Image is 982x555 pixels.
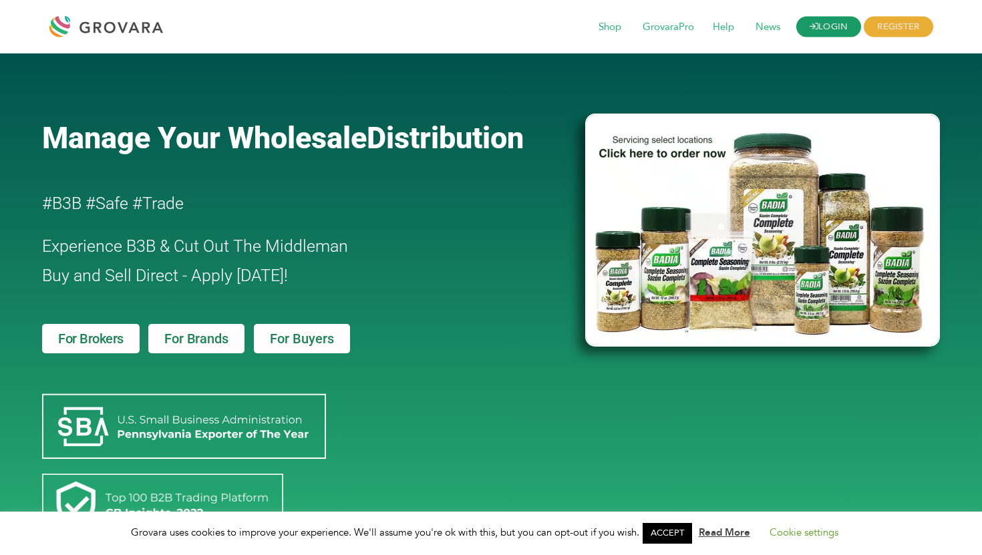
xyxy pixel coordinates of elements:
[270,332,334,345] span: For Buyers
[633,20,703,35] a: GrovaraPro
[148,324,244,353] a: For Brands
[58,332,124,345] span: For Brokers
[42,120,563,156] a: Manage Your WholesaleDistribution
[699,526,750,539] a: Read More
[633,15,703,40] span: GrovaraPro
[770,526,838,539] a: Cookie settings
[796,17,862,37] a: LOGIN
[131,526,852,539] span: Grovara uses cookies to improve your experience. We'll assume you're ok with this, but you can op...
[42,120,367,156] span: Manage Your Wholesale
[746,15,790,40] span: News
[589,20,631,35] a: Shop
[254,324,350,353] a: For Buyers
[42,236,348,256] span: Experience B3B & Cut Out The Middleman
[42,324,140,353] a: For Brokers
[864,17,933,37] span: REGISTER
[746,20,790,35] a: News
[42,189,508,218] h2: #B3B #Safe #Trade
[703,15,744,40] span: Help
[42,266,288,285] span: Buy and Sell Direct - Apply [DATE]!
[643,523,692,544] a: ACCEPT
[703,20,744,35] a: Help
[367,120,524,156] span: Distribution
[164,332,228,345] span: For Brands
[589,15,631,40] span: Shop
